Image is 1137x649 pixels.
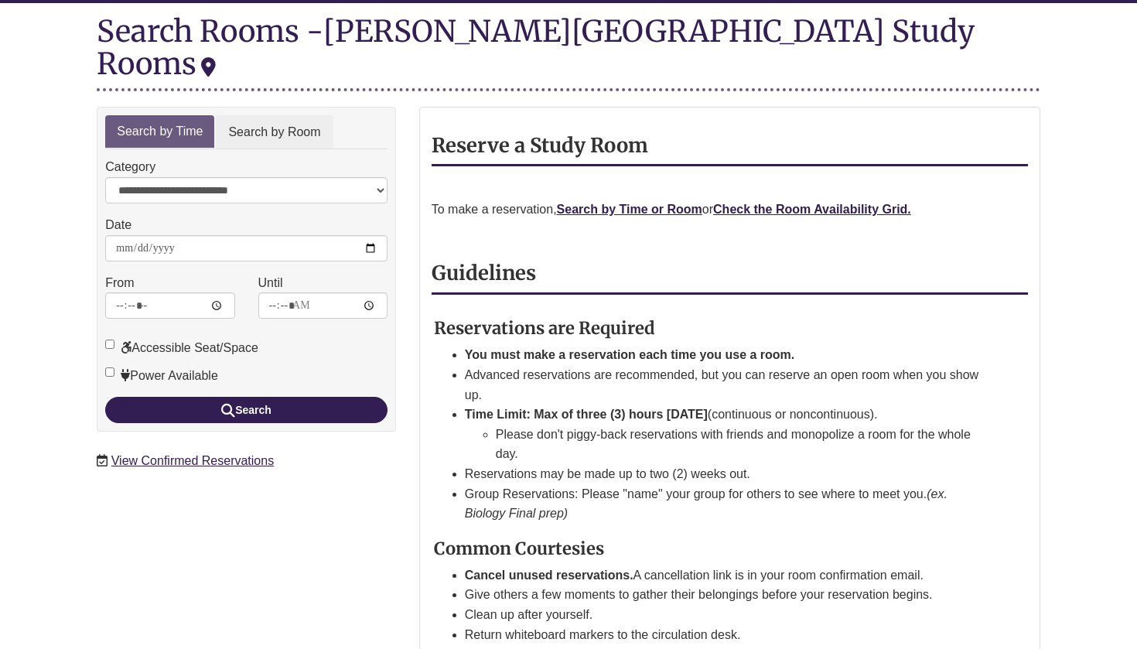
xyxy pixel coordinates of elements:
li: Return whiteboard markers to the circulation desk. [465,625,991,645]
a: Search by Time or Room [557,203,702,216]
input: Power Available [105,367,114,377]
strong: Time Limit: Max of three (3) hours [DATE] [465,408,708,421]
strong: You must make a reservation each time you use a room. [465,348,795,361]
strong: Reservations are Required [434,317,655,339]
li: Group Reservations: Please "name" your group for others to see where to meet you. [465,484,991,524]
a: Search by Time [105,115,214,149]
strong: Cancel unused reservations. [465,569,633,582]
label: Until [258,273,283,293]
strong: Reserve a Study Room [432,133,648,158]
li: Give others a few moments to gather their belongings before your reservation begins. [465,585,991,605]
li: Clean up after yourself. [465,605,991,625]
a: Search by Room [216,115,333,150]
li: A cancellation link is in your room confirmation email. [465,565,991,586]
button: Search [105,397,388,423]
label: Accessible Seat/Space [105,338,258,358]
div: [PERSON_NAME][GEOGRAPHIC_DATA] Study Rooms [97,12,975,82]
li: Reservations may be made up to two (2) weeks out. [465,464,991,484]
p: To make a reservation, or [432,200,1028,220]
a: Check the Room Availability Grid. [713,203,911,216]
label: Date [105,215,131,235]
strong: Common Courtesies [434,538,604,559]
li: (continuous or noncontinuous). [465,405,991,464]
label: Power Available [105,366,218,386]
div: Search Rooms - [97,15,1040,91]
label: Category [105,157,155,177]
a: View Confirmed Reservations [111,454,274,467]
li: Please don't piggy-back reservations with friends and monopolize a room for the whole day. [496,425,991,464]
label: From [105,273,134,293]
li: Advanced reservations are recommended, but you can reserve an open room when you show up. [465,365,991,405]
strong: Guidelines [432,261,536,285]
input: Accessible Seat/Space [105,340,114,349]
